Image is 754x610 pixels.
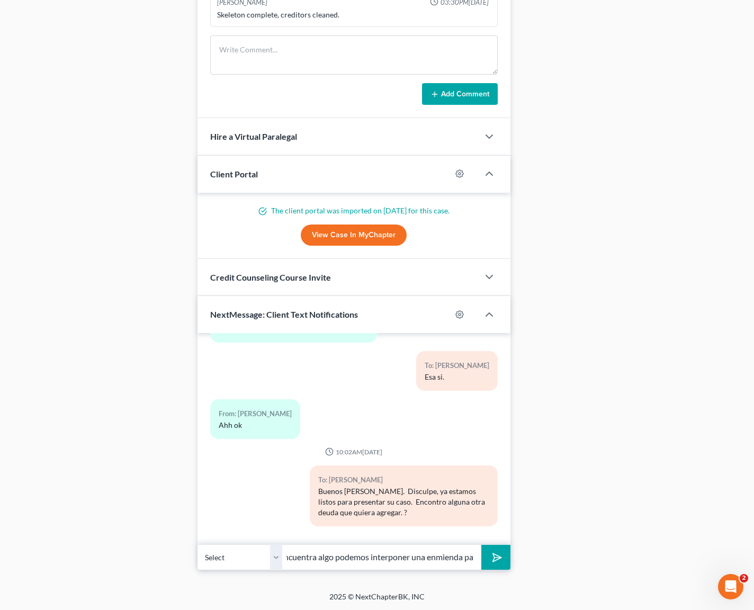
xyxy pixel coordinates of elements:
[425,360,489,372] div: To: [PERSON_NAME]
[422,83,498,105] button: Add Comment
[210,205,498,216] p: The client portal was imported on [DATE] for this case.
[318,474,489,486] div: To: [PERSON_NAME]
[282,544,481,570] input: Say something...
[425,372,489,382] div: Esa si.
[210,272,331,282] span: Credit Counseling Course Invite
[210,131,297,141] span: Hire a Virtual Paralegal
[210,169,258,179] span: Client Portal
[318,486,489,518] div: Buenos [PERSON_NAME]. Disculpe, ya estamos listos para presentar su caso. Encontro alguna otra de...
[210,309,358,319] span: NextMessage: Client Text Notifications
[210,447,498,456] div: 10:02AM[DATE]
[217,10,491,20] div: Skeleton complete, creditors cleaned.
[740,574,748,582] span: 2
[718,574,743,599] iframe: Intercom live chat
[301,225,407,246] a: View Case in MyChapter
[219,420,292,430] div: Ahh ok
[219,408,292,420] div: From: [PERSON_NAME]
